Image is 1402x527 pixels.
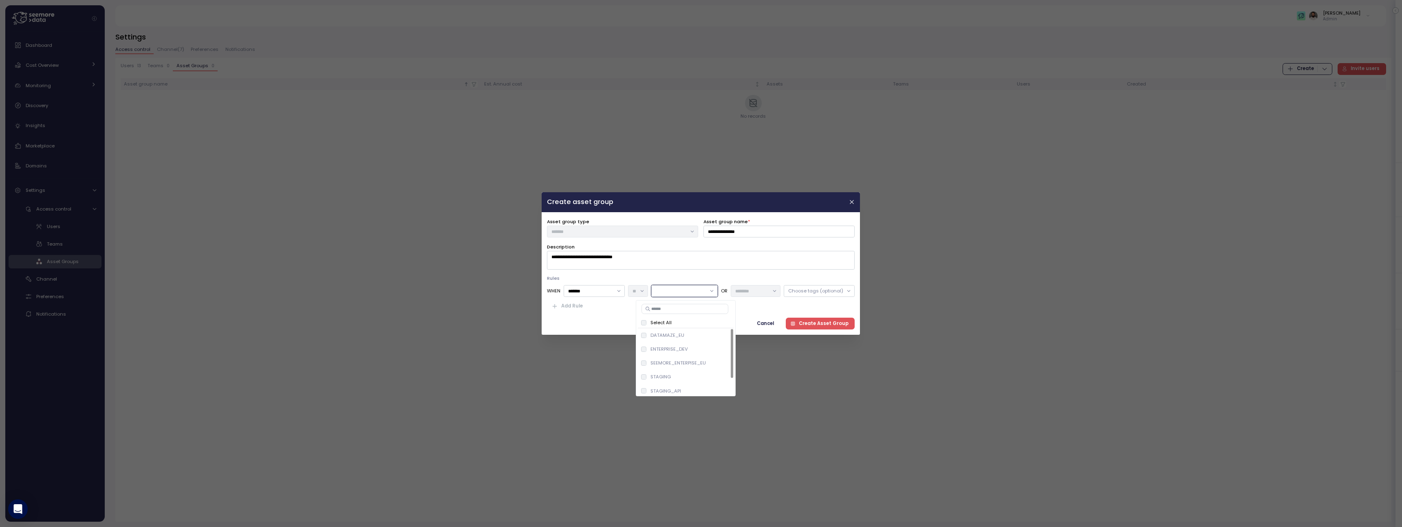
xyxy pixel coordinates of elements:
[547,199,613,205] h2: Create asset group
[799,318,849,329] span: Create Asset Group
[757,318,774,329] span: Cancel
[751,318,780,329] button: Cancel
[547,218,589,226] label: Asset group type
[547,244,575,251] label: Description
[547,288,560,294] p: WHEN
[561,301,583,312] span: Add Rule
[650,373,671,380] p: STAGING
[650,360,706,366] p: SEEMORE_ENTERPISE_EU
[547,300,589,312] button: Add Rule
[547,275,855,281] p: Rules
[650,388,681,394] p: STAGING_API
[704,218,751,226] label: Asset group name
[721,288,727,294] p: OR
[786,318,855,329] button: Create Asset Group
[650,332,684,338] p: DATAMAZE_EU
[8,499,28,519] div: Open Intercom Messenger
[650,319,672,326] p: Select All
[650,346,688,352] p: ENTERPRISE_DEV
[788,288,843,294] div: Choose tags (optional)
